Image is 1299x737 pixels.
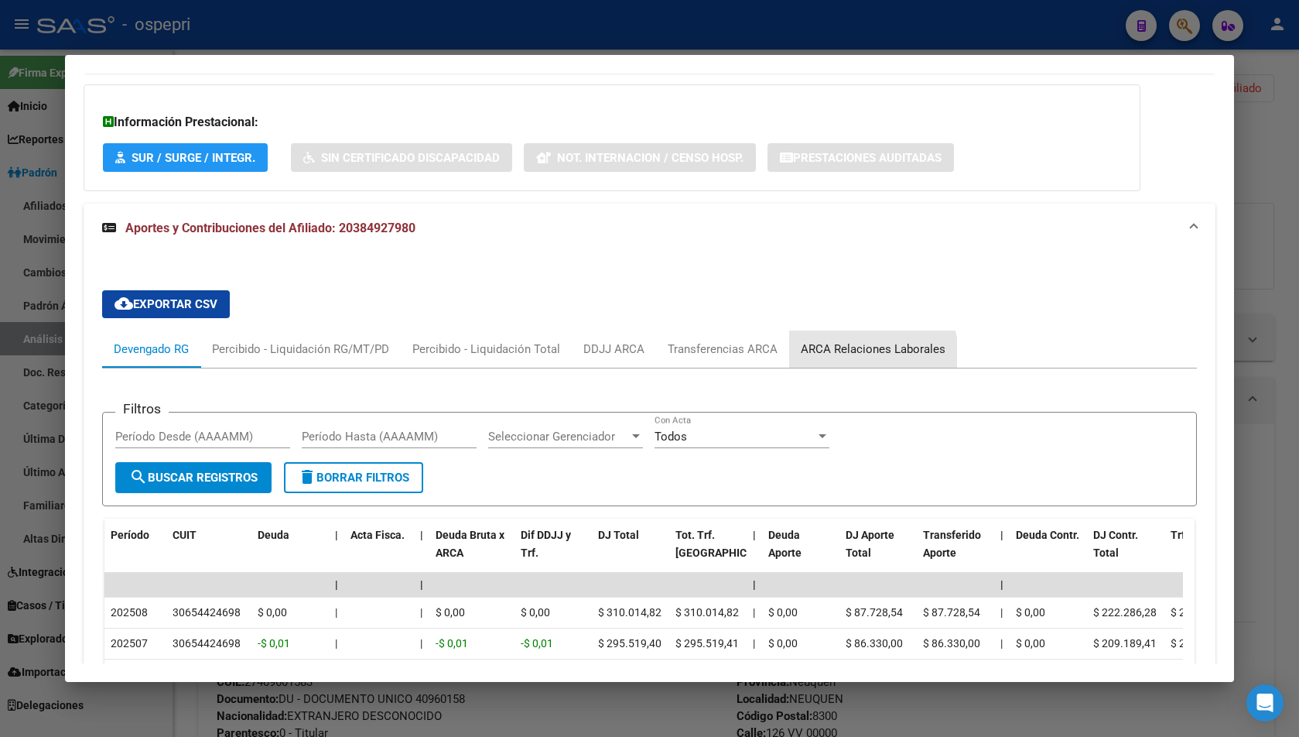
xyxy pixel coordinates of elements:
span: DJ Contr. Total [1093,529,1138,559]
span: | [1000,529,1003,541]
h3: Información Prestacional: [103,113,1121,132]
span: $ 87.728,54 [846,606,903,619]
span: $ 222.286,28 [1093,606,1157,619]
span: Deuda [258,529,289,541]
span: 202507 [111,637,148,650]
div: DDJJ ARCA [583,341,644,358]
span: $ 0,00 [768,637,798,650]
span: Deuda Aporte [768,529,802,559]
span: | [335,637,337,650]
datatable-header-cell: | [414,519,429,587]
span: Deuda Bruta x ARCA [436,529,504,559]
span: 202508 [111,606,148,619]
button: Not. Internacion / Censo Hosp. [524,143,756,172]
span: | [420,529,423,541]
button: Exportar CSV [102,290,230,318]
button: SUR / SURGE / INTEGR. [103,143,268,172]
span: | [335,529,338,541]
span: $ 222.286,28 [1171,606,1234,619]
div: 30654424698 [173,604,241,622]
span: Deuda Contr. [1016,529,1079,541]
datatable-header-cell: Trf Contr. [1164,519,1242,587]
span: $ 0,00 [1016,606,1045,619]
span: Período [111,529,149,541]
div: ARCA Relaciones Laborales [801,341,945,358]
div: 30654424698 [173,635,241,653]
span: Acta Fisca. [350,529,405,541]
button: Buscar Registros [115,462,272,493]
datatable-header-cell: | [747,519,762,587]
span: Transferido Aporte [923,529,981,559]
datatable-header-cell: | [329,519,344,587]
span: Seleccionar Gerenciador [488,430,629,444]
span: | [420,637,422,650]
datatable-header-cell: DJ Aporte Total [839,519,917,587]
span: $ 0,00 [768,606,798,619]
datatable-header-cell: Período [104,519,166,587]
datatable-header-cell: CUIT [166,519,251,587]
span: Buscar Registros [129,471,258,485]
span: SUR / SURGE / INTEGR. [132,151,255,165]
mat-icon: search [129,468,148,486]
span: Prestaciones Auditadas [793,151,942,165]
mat-icon: delete [298,468,316,486]
datatable-header-cell: Dif DDJJ y Trf. [514,519,592,587]
datatable-header-cell: Deuda Aporte [762,519,839,587]
span: Not. Internacion / Censo Hosp. [557,151,744,165]
button: Sin Certificado Discapacidad [291,143,512,172]
datatable-header-cell: Deuda Contr. [1010,519,1087,587]
span: $ 209.189,41 [1171,637,1234,650]
span: Exportar CSV [115,297,217,311]
button: Borrar Filtros [284,462,423,493]
span: | [420,606,422,619]
span: | [1000,606,1003,619]
datatable-header-cell: DJ Total [592,519,669,587]
span: | [335,606,337,619]
span: $ 295.519,41 [675,637,739,650]
div: Percibido - Liquidación Total [412,341,560,358]
button: Prestaciones Auditadas [767,143,954,172]
div: Devengado RG [114,341,189,358]
span: $ 0,00 [1016,637,1045,650]
span: Borrar Filtros [298,471,409,485]
span: DJ Total [598,529,639,541]
span: DJ Aporte Total [846,529,894,559]
span: Dif DDJJ y Trf. [521,529,571,559]
span: Todos [655,430,687,444]
span: CUIT [173,529,197,541]
span: $ 295.519,40 [598,637,661,650]
span: | [753,637,755,650]
datatable-header-cell: Tot. Trf. Bruto [669,519,747,587]
span: -$ 0,01 [521,637,553,650]
span: | [753,606,755,619]
span: $ 87.728,54 [923,606,980,619]
span: $ 310.014,82 [598,606,661,619]
datatable-header-cell: Deuda [251,519,329,587]
span: Aportes y Contribuciones del Afiliado: 20384927980 [125,221,415,235]
h3: Filtros [115,400,169,417]
datatable-header-cell: DJ Contr. Total [1087,519,1164,587]
mat-icon: cloud_download [115,294,133,313]
span: | [753,529,756,541]
span: Tot. Trf. [GEOGRAPHIC_DATA] [675,529,781,559]
span: $ 310.014,82 [675,606,739,619]
div: Percibido - Liquidación RG/MT/PD [212,341,389,358]
mat-expansion-panel-header: Aportes y Contribuciones del Afiliado: 20384927980 [84,204,1215,253]
span: $ 209.189,41 [1093,637,1157,650]
span: | [1000,637,1003,650]
datatable-header-cell: Transferido Aporte [917,519,994,587]
span: $ 0,00 [258,606,287,619]
span: -$ 0,01 [436,637,468,650]
span: -$ 0,01 [258,637,290,650]
span: | [420,578,423,591]
span: $ 0,00 [436,606,465,619]
span: | [1000,578,1003,591]
datatable-header-cell: Acta Fisca. [344,519,414,587]
div: Open Intercom Messenger [1246,684,1284,722]
span: $ 86.330,00 [846,637,903,650]
datatable-header-cell: | [994,519,1010,587]
div: Transferencias ARCA [668,341,778,358]
datatable-header-cell: Deuda Bruta x ARCA [429,519,514,587]
span: Sin Certificado Discapacidad [321,151,500,165]
span: | [753,578,756,591]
